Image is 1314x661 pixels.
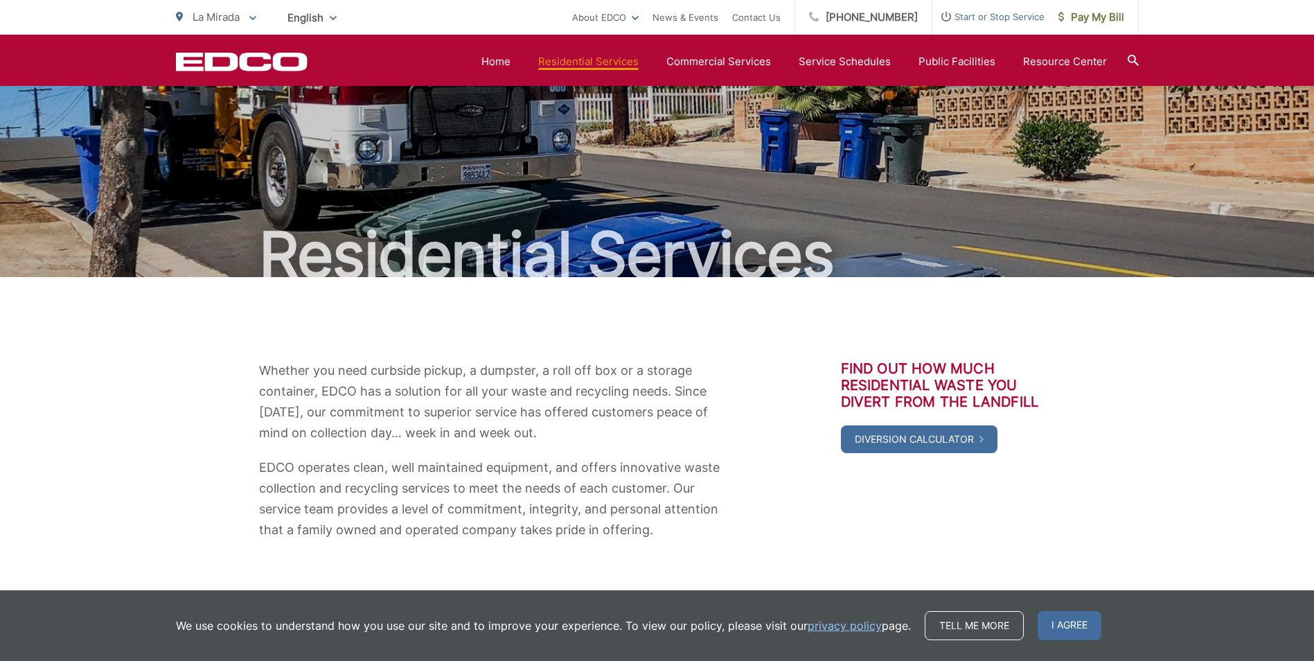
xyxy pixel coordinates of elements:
[259,457,723,540] p: EDCO operates clean, well maintained equipment, and offers innovative waste collection and recycl...
[1058,9,1124,26] span: Pay My Bill
[918,53,995,70] a: Public Facilities
[666,53,771,70] a: Commercial Services
[808,617,882,634] a: privacy policy
[538,53,639,70] a: Residential Services
[176,617,911,634] p: We use cookies to understand how you use our site and to improve your experience. To view our pol...
[799,53,891,70] a: Service Schedules
[176,220,1139,290] h1: Residential Services
[259,360,723,443] p: Whether you need curbside pickup, a dumpster, a roll off box or a storage container, EDCO has a s...
[1038,611,1101,640] span: I agree
[652,9,718,26] a: News & Events
[572,9,639,26] a: About EDCO
[193,10,240,24] span: La Mirada
[176,52,308,71] a: EDCD logo. Return to the homepage.
[925,611,1024,640] a: Tell me more
[732,9,781,26] a: Contact Us
[1023,53,1107,70] a: Resource Center
[841,425,997,453] a: Diversion Calculator
[841,360,1056,410] h3: Find out how much residential waste you divert from the landfill
[481,53,510,70] a: Home
[277,6,347,30] span: English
